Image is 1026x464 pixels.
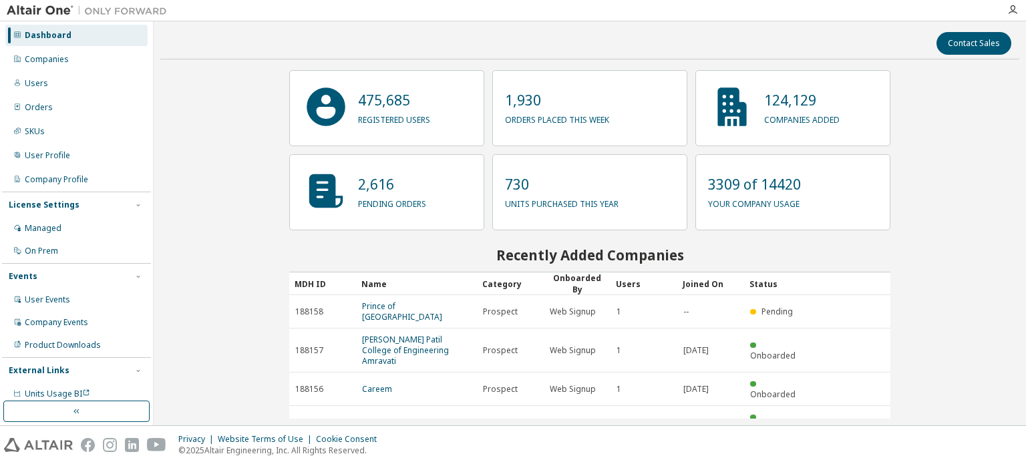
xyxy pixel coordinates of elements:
[936,32,1011,55] button: Contact Sales
[25,340,101,351] div: Product Downloads
[483,417,518,428] span: Prospect
[550,384,596,395] span: Web Signup
[708,174,801,194] p: 3309 of 14420
[103,438,117,452] img: instagram.svg
[218,434,316,445] div: Website Terms of Use
[550,345,596,356] span: Web Signup
[764,110,840,126] p: companies added
[178,434,218,445] div: Privacy
[25,223,61,234] div: Managed
[25,30,71,41] div: Dashboard
[683,345,709,356] span: [DATE]
[316,434,385,445] div: Cookie Consent
[295,306,323,317] span: 188158
[295,384,323,395] span: 188156
[9,365,69,376] div: External Links
[358,194,426,210] p: pending orders
[25,294,70,305] div: User Events
[362,300,442,322] a: Prince of [GEOGRAPHIC_DATA]
[617,306,621,317] span: 1
[764,90,840,110] p: 124,129
[25,246,58,256] div: On Prem
[25,126,45,137] div: SKUs
[358,110,430,126] p: registered users
[125,438,139,452] img: linkedin.svg
[25,78,48,89] div: Users
[749,273,806,294] div: Status
[289,246,890,264] h2: Recently Added Companies
[483,345,518,356] span: Prospect
[683,273,739,294] div: Joined On
[617,345,621,356] span: 1
[683,306,689,317] span: --
[25,317,88,328] div: Company Events
[362,417,399,428] a: ELEATION
[505,174,619,194] p: 730
[549,272,605,295] div: Onboarded By
[617,417,621,428] span: 1
[683,384,709,395] span: [DATE]
[482,273,538,294] div: Category
[295,417,323,428] span: 188155
[358,90,430,110] p: 475,685
[550,417,596,428] span: Web Signup
[505,194,619,210] p: units purchased this year
[7,4,174,17] img: Altair One
[505,90,609,110] p: 1,930
[362,383,392,395] a: Careem
[295,345,323,356] span: 188157
[750,350,796,361] span: Onboarded
[25,174,88,185] div: Company Profile
[25,54,69,65] div: Companies
[361,273,472,294] div: Name
[362,334,449,367] a: [PERSON_NAME] Patil College of Engineering Amravati
[25,388,90,399] span: Units Usage BI
[617,384,621,395] span: 1
[483,306,518,317] span: Prospect
[4,438,73,452] img: altair_logo.svg
[750,389,796,400] span: Onboarded
[9,271,37,282] div: Events
[25,102,53,113] div: Orders
[295,273,351,294] div: MDH ID
[25,150,70,161] div: User Profile
[683,417,709,428] span: [DATE]
[81,438,95,452] img: facebook.svg
[147,438,166,452] img: youtube.svg
[505,110,609,126] p: orders placed this week
[483,384,518,395] span: Prospect
[358,174,426,194] p: 2,616
[550,306,596,317] span: Web Signup
[9,200,79,210] div: License Settings
[616,273,672,294] div: Users
[708,194,801,210] p: your company usage
[178,445,385,456] p: © 2025 Altair Engineering, Inc. All Rights Reserved.
[761,306,793,317] span: Pending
